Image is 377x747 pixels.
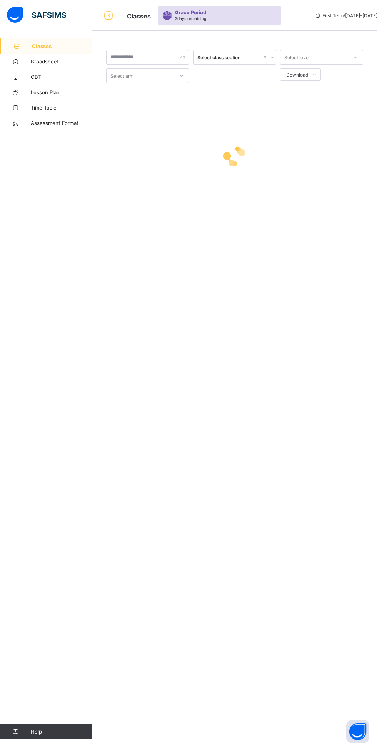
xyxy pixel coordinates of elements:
[286,72,308,78] span: Download
[346,720,369,743] button: Open asap
[175,16,206,21] span: 2 days remaining
[162,11,172,20] img: sticker-purple.71386a28dfed39d6af7621340158ba97.svg
[284,50,310,65] div: Select level
[7,7,66,23] img: safsims
[127,12,151,20] span: Classes
[31,105,92,111] span: Time Table
[175,10,206,15] span: Grace Period
[31,74,92,80] span: CBT
[32,43,92,49] span: Classes
[110,68,133,83] div: Select arm
[31,120,92,126] span: Assessment Format
[197,55,262,60] div: Select class section
[31,89,92,95] span: Lesson Plan
[31,729,92,735] span: Help
[31,58,92,65] span: Broadsheet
